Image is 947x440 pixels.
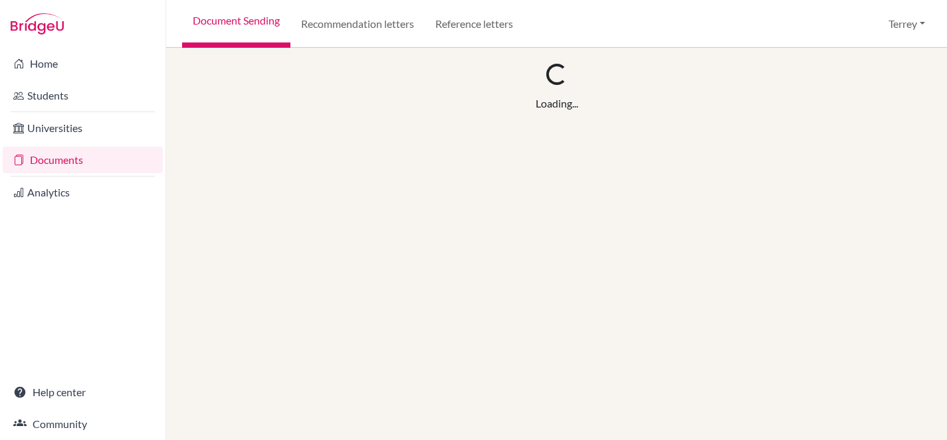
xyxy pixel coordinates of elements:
a: Analytics [3,179,163,206]
img: Bridge-U [11,13,64,35]
a: Community [3,411,163,437]
button: Terrey [883,11,931,37]
div: Loading... [536,96,578,111]
a: Home [3,50,163,77]
a: Students [3,82,163,109]
a: Documents [3,147,163,173]
a: Universities [3,115,163,141]
a: Help center [3,379,163,405]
